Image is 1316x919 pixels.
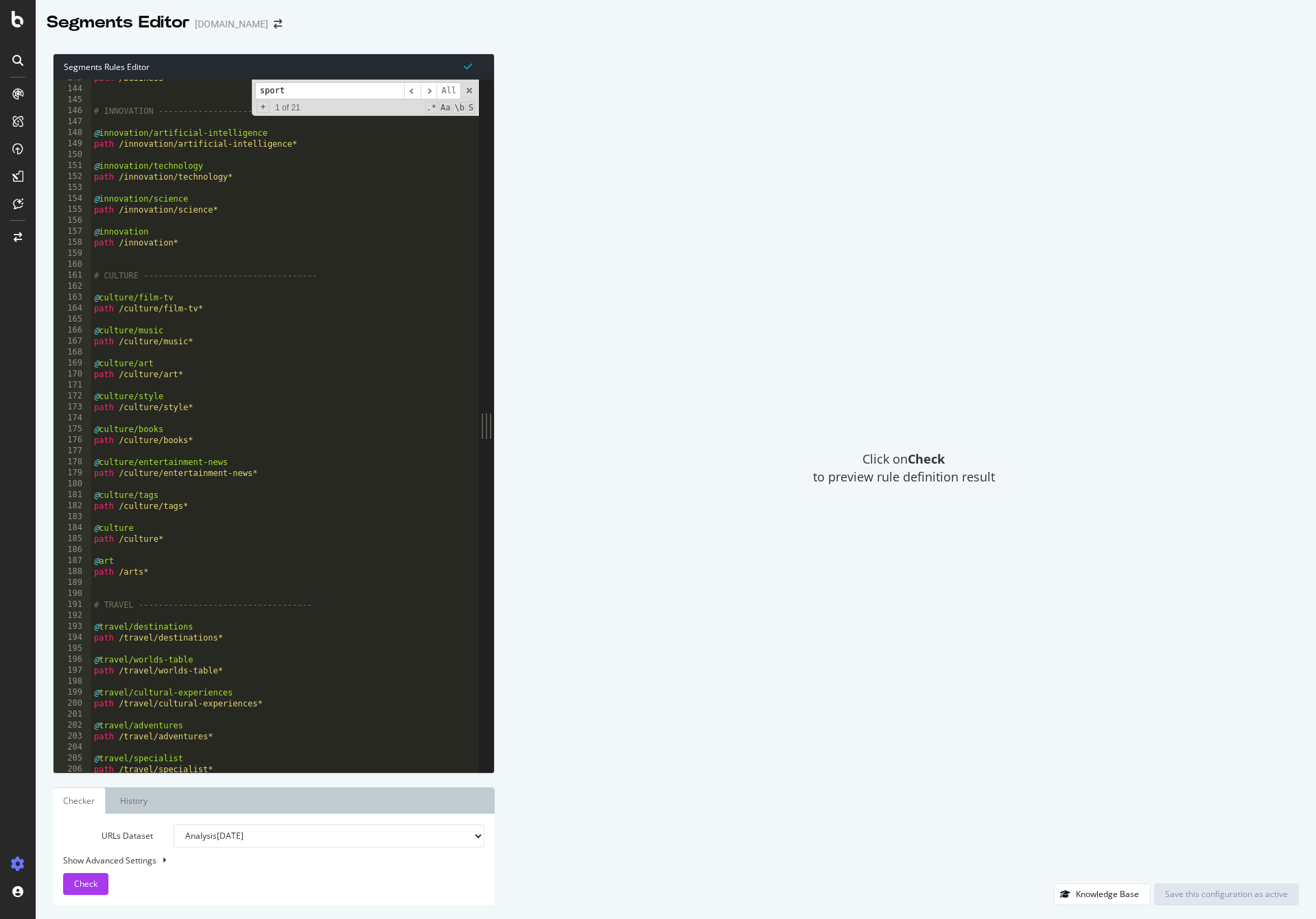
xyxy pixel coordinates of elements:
[54,95,91,106] div: 145
[54,512,91,523] div: 183
[54,347,91,358] div: 168
[421,82,437,99] span: ​
[54,336,91,347] div: 167
[54,128,91,139] div: 148
[54,193,91,204] div: 154
[54,117,91,128] div: 147
[54,204,91,215] div: 155
[63,873,108,895] button: Check
[54,490,91,501] div: 181
[54,742,91,753] div: 204
[54,534,91,545] div: 185
[54,654,91,665] div: 196
[54,237,91,248] div: 158
[54,150,91,160] div: 150
[47,11,189,34] div: Segments Editor
[54,248,91,259] div: 159
[54,139,91,150] div: 149
[54,446,91,457] div: 177
[54,753,91,764] div: 205
[54,523,91,534] div: 184
[1269,872,1302,905] iframe: Intercom live chat
[54,270,91,281] div: 161
[54,84,91,95] div: 144
[54,479,91,490] div: 180
[54,54,494,80] div: Segments Rules Editor
[404,82,421,99] span: ​
[54,424,91,435] div: 175
[54,303,91,314] div: 164
[54,720,91,731] div: 202
[54,588,91,599] div: 190
[54,106,91,117] div: 146
[274,19,282,29] div: arrow-right-arrow-left
[54,698,91,709] div: 200
[54,709,91,720] div: 201
[54,325,91,336] div: 166
[813,451,995,486] span: Click on to preview rule definition result
[54,610,91,621] div: 192
[54,457,91,468] div: 178
[1054,888,1151,900] a: Knowledge Base
[1165,888,1288,900] div: Save this configuration as active
[54,292,91,303] div: 163
[54,314,91,325] div: 165
[54,643,91,654] div: 195
[270,102,306,113] span: 1 of 21
[54,687,91,698] div: 199
[54,160,91,171] div: 151
[54,764,91,775] div: 206
[53,824,163,848] label: URLs Dataset
[54,413,91,424] div: 174
[54,545,91,556] div: 186
[1054,883,1151,905] button: Knowledge Base
[54,358,91,369] div: 169
[54,402,91,413] div: 173
[54,731,91,742] div: 203
[436,82,461,99] span: Alt-Enter
[54,369,91,380] div: 170
[54,215,91,226] div: 156
[453,102,465,114] span: Whole Word Search
[425,102,438,114] span: RegExp Search
[54,380,91,391] div: 171
[54,281,91,292] div: 162
[467,102,475,114] span: Search In Selection
[54,435,91,446] div: 176
[53,855,474,866] div: Show Advanced Settings
[109,787,158,814] a: History
[1076,888,1139,900] div: Knowledge Base
[54,566,91,577] div: 188
[54,182,91,193] div: 153
[54,599,91,610] div: 191
[54,621,91,632] div: 193
[74,878,97,890] span: Check
[439,102,451,114] span: CaseSensitive Search
[257,101,270,113] span: Toggle Replace mode
[908,451,945,467] strong: Check
[54,501,91,512] div: 182
[53,787,106,814] a: Checker
[54,665,91,676] div: 197
[195,17,268,31] div: [DOMAIN_NAME]
[54,171,91,182] div: 152
[54,259,91,270] div: 160
[54,468,91,479] div: 179
[54,676,91,687] div: 198
[54,391,91,402] div: 172
[54,577,91,588] div: 189
[54,556,91,566] div: 187
[464,60,472,73] span: Syntax is valid
[255,82,404,99] input: Search for
[1154,883,1299,905] button: Save this configuration as active
[54,632,91,643] div: 194
[54,226,91,237] div: 157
